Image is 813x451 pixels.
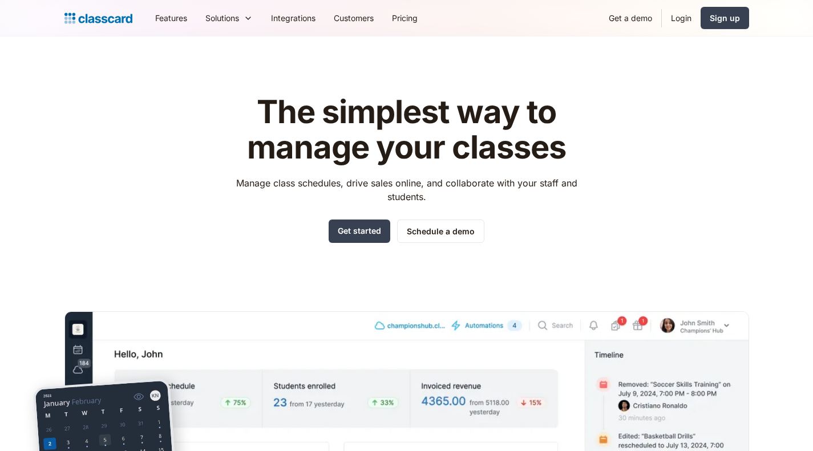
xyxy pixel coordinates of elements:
a: Customers [325,5,383,31]
h1: The simplest way to manage your classes [225,95,588,165]
a: Features [146,5,196,31]
div: Sign up [710,12,740,24]
a: Schedule a demo [397,220,484,243]
a: home [64,10,132,26]
a: Integrations [262,5,325,31]
div: Solutions [196,5,262,31]
a: Get started [329,220,390,243]
a: Sign up [701,7,749,29]
a: Login [662,5,701,31]
a: Pricing [383,5,427,31]
p: Manage class schedules, drive sales online, and collaborate with your staff and students. [225,176,588,204]
a: Get a demo [600,5,661,31]
div: Solutions [205,12,239,24]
